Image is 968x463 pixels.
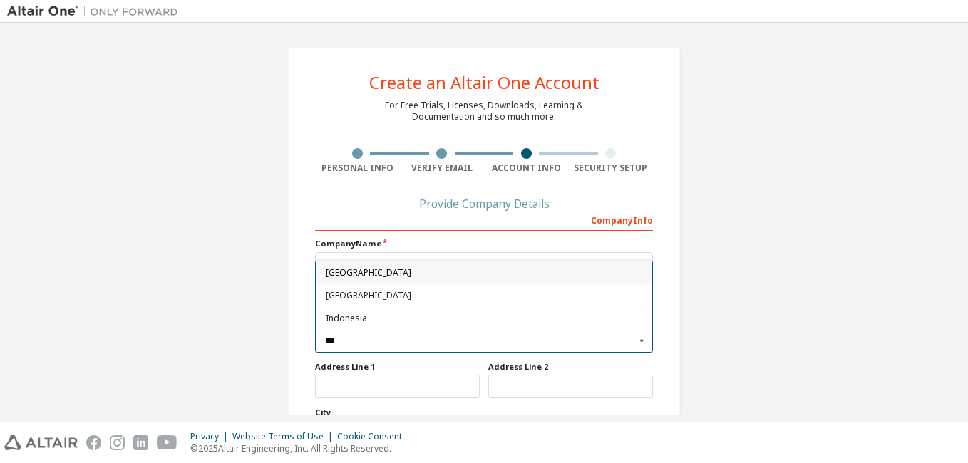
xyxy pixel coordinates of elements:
[484,162,569,174] div: Account Info
[157,435,177,450] img: youtube.svg
[4,435,78,450] img: altair_logo.svg
[190,442,411,454] p: © 2025 Altair Engineering, Inc. All Rights Reserved.
[86,435,101,450] img: facebook.svg
[569,162,654,174] div: Security Setup
[315,162,400,174] div: Personal Info
[315,208,653,231] div: Company Info
[326,269,643,278] span: [GEOGRAPHIC_DATA]
[133,435,148,450] img: linkedin.svg
[337,431,411,442] div: Cookie Consent
[315,407,653,418] label: City
[315,199,653,208] div: Provide Company Details
[385,100,583,123] div: For Free Trials, Licenses, Downloads, Learning & Documentation and so much more.
[315,361,480,373] label: Address Line 1
[369,74,599,91] div: Create an Altair One Account
[7,4,185,19] img: Altair One
[400,162,485,174] div: Verify Email
[190,431,232,442] div: Privacy
[326,292,643,301] span: [GEOGRAPHIC_DATA]
[110,435,125,450] img: instagram.svg
[232,431,337,442] div: Website Terms of Use
[315,238,653,249] label: Company Name
[488,361,653,373] label: Address Line 2
[326,315,643,323] span: Indonesia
